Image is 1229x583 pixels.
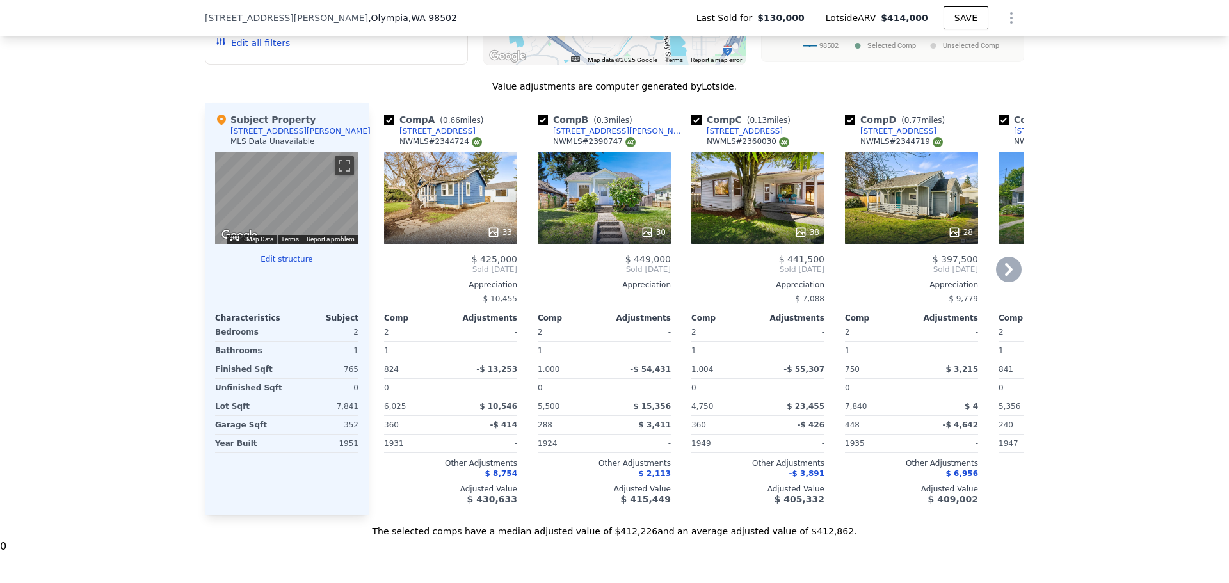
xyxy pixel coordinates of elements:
span: 4,750 [691,402,713,411]
span: $ 9,779 [949,294,978,303]
div: Other Adjustments [538,458,671,468]
div: Comp [845,313,912,323]
span: $ 3,411 [639,420,671,429]
div: 1 [538,342,602,360]
div: 2 [289,323,358,341]
span: $ 6,956 [946,469,978,478]
span: 5,500 [538,402,559,411]
span: [STREET_ADDRESS][PERSON_NAME] [205,12,368,24]
div: 1951 [289,435,358,452]
div: 1931 [384,435,448,452]
div: - [453,342,517,360]
img: NWMLS Logo [472,137,482,147]
span: $ 15,356 [633,402,671,411]
span: $ 8,754 [485,469,517,478]
div: Street View [215,152,358,244]
button: Map Data [246,235,273,244]
img: NWMLS Logo [625,137,636,147]
div: Comp [538,313,604,323]
div: 28 [948,226,973,239]
img: Google [218,227,261,244]
button: Keyboard shortcuts [230,236,239,241]
span: 0.66 [443,116,460,125]
div: The selected comps have a median adjusted value of $412,226 and an average adjusted value of $412... [205,515,1024,538]
div: NWMLS # 2371464 [1014,136,1096,147]
div: - [453,379,517,397]
div: - [453,435,517,452]
div: [STREET_ADDRESS][PERSON_NAME] [553,126,686,136]
div: NWMLS # 2390747 [553,136,636,147]
span: 0 [691,383,696,392]
div: 33 [487,226,512,239]
span: 0 [845,383,850,392]
div: Bathrooms [215,342,284,360]
div: 38 [794,226,819,239]
div: Finished Sqft [215,360,284,378]
div: Subject [287,313,358,323]
div: Adjustments [604,313,671,323]
a: Open this area in Google Maps (opens a new window) [486,48,529,65]
div: - [607,342,671,360]
span: 2 [999,328,1004,337]
div: Adjustments [912,313,978,323]
span: 2 [845,328,850,337]
span: ( miles) [742,116,796,125]
div: 352 [289,416,358,434]
div: Adjustments [451,313,517,323]
div: Value adjustments are computer generated by Lotside . [205,80,1024,93]
a: Report a problem [307,236,355,243]
span: -$ 54,431 [630,365,671,374]
div: 1 [691,342,755,360]
div: Appreciation [691,280,824,290]
span: 2 [384,328,389,337]
div: [STREET_ADDRESS] [860,126,936,136]
span: 7,840 [845,402,867,411]
span: 0.13 [750,116,767,125]
a: [STREET_ADDRESS] [845,126,936,136]
span: Lotside ARV [826,12,881,24]
span: 240 [999,420,1013,429]
a: Report a map error [691,56,742,63]
span: 0 [384,383,389,392]
div: - [538,290,671,308]
span: $ 23,455 [787,402,824,411]
div: - [760,379,824,397]
button: Toggle fullscreen view [335,156,354,175]
div: 1 [384,342,448,360]
div: Appreciation [384,280,517,290]
div: - [760,342,824,360]
a: [STREET_ADDRESS][PERSON_NAME] [538,126,686,136]
div: 1949 [691,435,755,452]
span: Sold [DATE] [691,264,824,275]
span: 5,356 [999,402,1020,411]
span: Map data ©2025 Google [588,56,657,63]
span: 2 [691,328,696,337]
div: NWMLS # 2360030 [707,136,789,147]
span: Last Sold for [696,12,758,24]
span: -$ 3,891 [789,469,824,478]
div: 30 [641,226,666,239]
div: Appreciation [845,280,978,290]
span: $ 7,088 [795,294,824,303]
span: $ 3,215 [946,365,978,374]
div: Lot Sqft [215,397,284,415]
div: Comp B [538,113,638,126]
div: Appreciation [538,280,671,290]
span: $ 10,546 [479,402,517,411]
div: 1947 [999,435,1063,452]
span: 1,000 [538,365,559,374]
span: $ 4 [965,402,978,411]
a: [STREET_ADDRESS] [999,126,1090,136]
span: 0.77 [904,116,922,125]
div: [STREET_ADDRESS] [1014,126,1090,136]
span: 2 [538,328,543,337]
div: Characteristics [215,313,287,323]
div: Unfinished Sqft [215,379,284,397]
div: [STREET_ADDRESS] [707,126,783,136]
div: Subject Property [215,113,316,126]
span: $ 397,500 [933,254,978,264]
span: 841 [999,365,1013,374]
div: - [453,323,517,341]
div: - [914,379,978,397]
span: 0 [538,383,543,392]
